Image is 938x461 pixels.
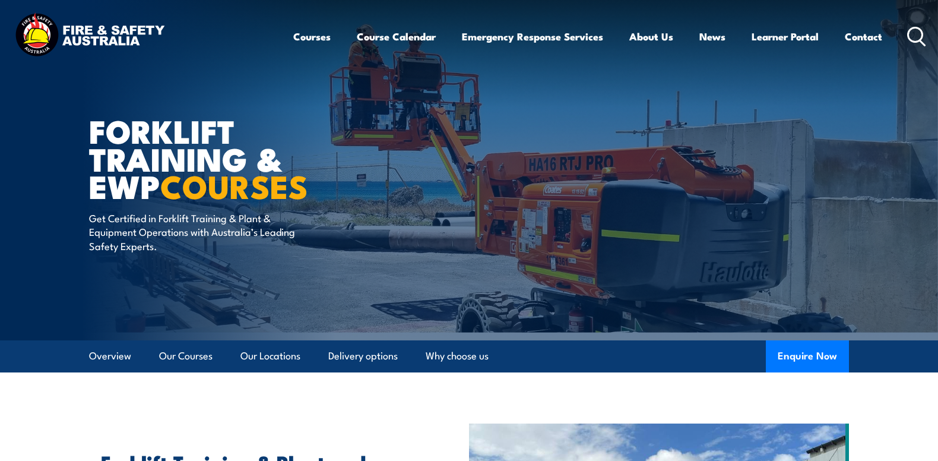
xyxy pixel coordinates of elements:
a: Why choose us [426,340,489,372]
a: Courses [293,21,331,52]
h1: Forklift Training & EWP [89,116,382,200]
a: Contact [845,21,882,52]
a: Overview [89,340,131,372]
a: Delivery options [328,340,398,372]
a: News [699,21,725,52]
button: Enquire Now [766,340,849,372]
a: Course Calendar [357,21,436,52]
p: Get Certified in Forklift Training & Plant & Equipment Operations with Australia’s Leading Safety... [89,211,306,252]
a: Our Locations [240,340,300,372]
a: About Us [629,21,673,52]
a: Emergency Response Services [462,21,603,52]
a: Learner Portal [752,21,819,52]
strong: COURSES [160,160,308,210]
a: Our Courses [159,340,213,372]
